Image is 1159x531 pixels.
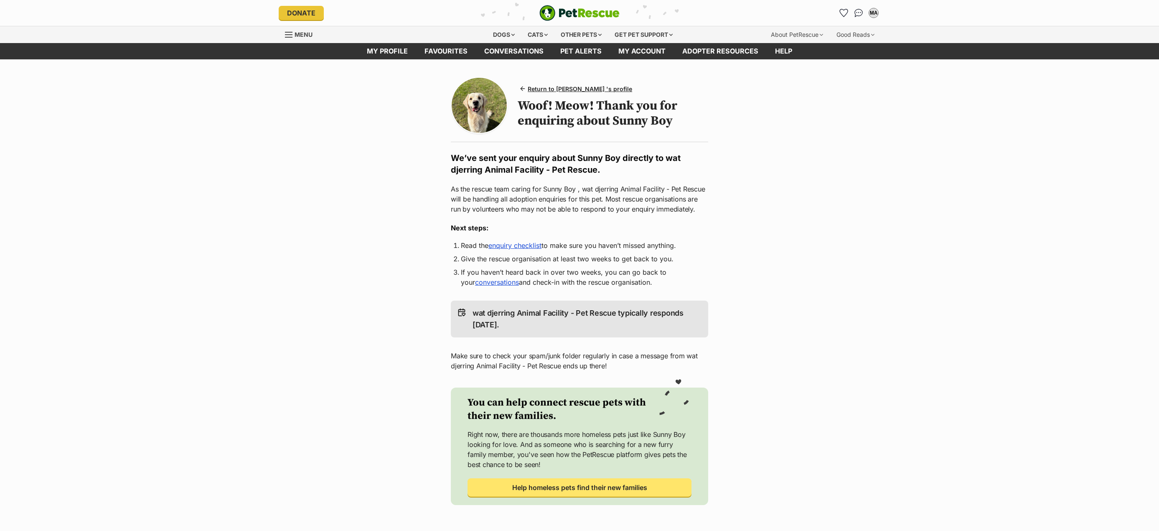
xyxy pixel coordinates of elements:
[674,43,767,59] a: Adopter resources
[869,9,878,17] div: MA
[451,223,708,233] h3: Next steps:
[555,26,607,43] div: Other pets
[609,26,679,43] div: Get pet support
[488,241,541,250] a: enquiry checklist
[518,83,635,95] a: Return to [PERSON_NAME] 's profile
[837,6,880,20] ul: Account quick links
[476,43,552,59] a: conversations
[468,396,658,423] h2: You can help connect rescue pets with their new families.
[837,6,850,20] a: Favourites
[610,43,674,59] a: My account
[358,43,416,59] a: My profile
[468,429,691,470] p: Right now, there are thousands more homeless pets just like Sunny Boy looking for love. And as so...
[852,6,865,20] a: Conversations
[512,482,647,493] span: Help homeless pets find their new families
[487,26,521,43] div: Dogs
[831,26,880,43] div: Good Reads
[279,6,324,20] a: Donate
[475,278,519,286] a: conversations
[295,31,313,38] span: Menu
[767,43,801,59] a: Help
[518,98,708,128] h1: Woof! Meow! Thank you for enquiring about Sunny Boy
[451,184,708,214] p: As the rescue team caring for Sunny Boy , wat djerring Animal Facility - Pet Rescue will be handl...
[452,78,507,133] img: Photo of Sunny Boy
[765,26,829,43] div: About PetRescue
[539,5,620,21] img: logo-e224e6f780fb5917bec1dbf3a21bbac754714ae5b6737aabdf751b685950b380.svg
[451,152,708,176] h2: We’ve sent your enquiry about Sunny Boy directly to wat djerring Animal Facility - Pet Rescue.
[285,26,318,41] a: Menu
[468,478,691,497] a: Help homeless pets find their new families
[539,5,620,21] a: PetRescue
[416,43,476,59] a: Favourites
[451,351,708,371] p: Make sure to check your spam/junk folder regularly in case a message from wat djerring Animal Fac...
[461,254,698,264] li: Give the rescue organisation at least two weeks to get back to you.
[528,84,632,93] span: Return to [PERSON_NAME] 's profile
[867,6,880,20] button: My account
[473,307,701,331] p: wat djerring Animal Facility - Pet Rescue typically responds [DATE].
[552,43,610,59] a: Pet alerts
[522,26,554,43] div: Cats
[461,267,698,287] li: If you haven’t heard back in over two weeks, you can go back to your and check-in with the rescue...
[854,9,863,17] img: chat-41dd97257d64d25036548639549fe6c8038ab92f7586957e7f3b1b290dea8141.svg
[461,240,698,250] li: Read the to make sure you haven’t missed anything.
